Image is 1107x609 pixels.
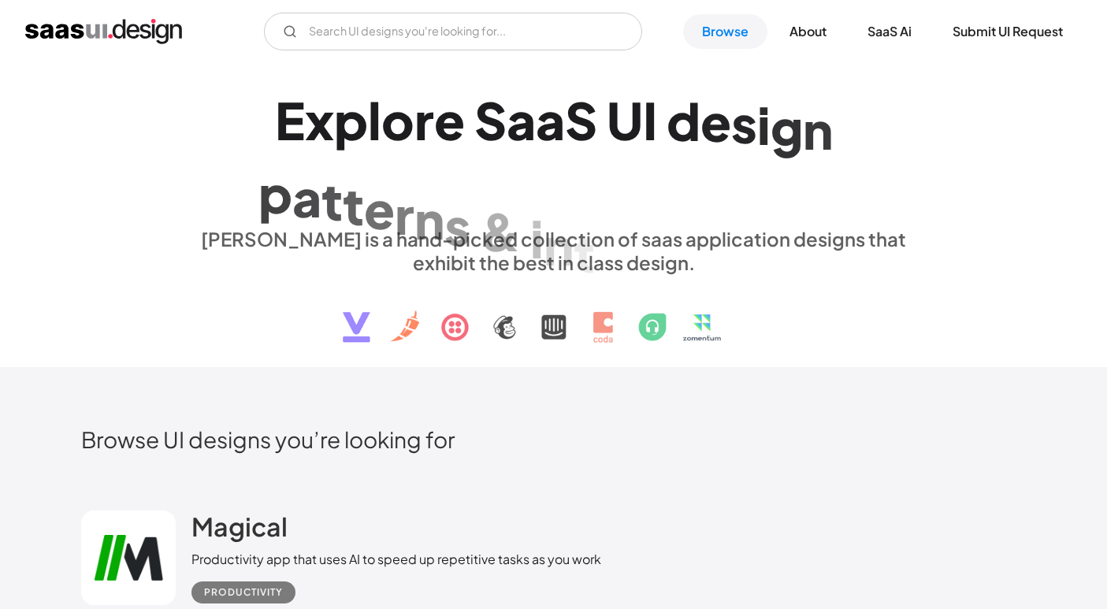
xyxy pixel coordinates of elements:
div: t [343,174,364,235]
div: i [757,95,771,155]
a: Browse [683,14,767,49]
div: o [381,90,414,150]
div: S [565,90,597,150]
div: U [607,90,643,150]
a: About [771,14,845,49]
form: Email Form [264,13,642,50]
a: Magical [191,511,288,550]
div: p [258,163,292,224]
a: SaaS Ai [849,14,931,49]
div: p [334,90,368,150]
div: e [700,91,731,152]
div: x [305,90,334,150]
div: a [507,90,536,150]
div: Productivity app that uses AI to speed up repetitive tasks as you work [191,550,601,569]
a: home [25,19,182,44]
div: e [364,179,395,240]
h1: Explore SaaS UI design patterns & interactions. [191,90,916,211]
div: n [544,214,574,275]
div: Productivity [204,583,283,602]
div: S [474,90,507,150]
div: [PERSON_NAME] is a hand-picked collection of saas application designs that exhibit the best in cl... [191,227,916,274]
div: l [368,90,381,150]
div: a [536,90,565,150]
div: d [667,91,700,151]
div: r [414,90,434,150]
a: Submit UI Request [934,14,1082,49]
div: s [731,93,757,154]
div: s [444,195,470,255]
div: r [395,184,414,244]
img: text, icon, saas logo [315,274,793,356]
div: i [530,208,544,269]
div: n [414,189,444,250]
div: & [480,201,521,262]
h2: Magical [191,511,288,542]
div: e [434,90,465,150]
div: I [643,90,657,150]
div: g [771,97,803,158]
div: t [321,170,343,231]
h2: Browse UI designs you’re looking for [81,425,1027,453]
input: Search UI designs you're looking for... [264,13,642,50]
div: t [574,222,595,283]
div: a [292,166,321,227]
div: E [275,90,305,150]
div: n [803,99,833,160]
